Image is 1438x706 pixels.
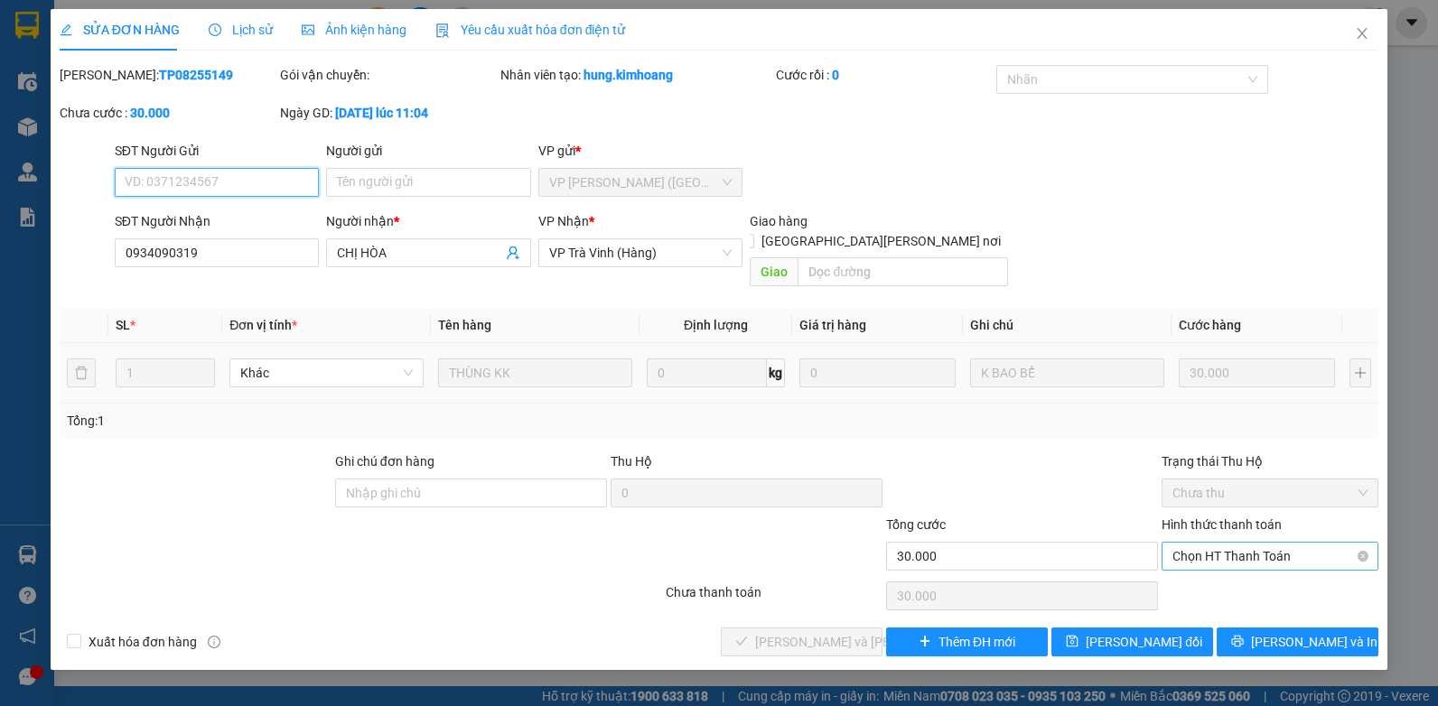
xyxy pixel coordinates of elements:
span: printer [1231,635,1244,649]
b: hung.kimhoang [584,68,673,82]
img: icon [435,23,450,38]
span: info-circle [208,636,220,648]
span: 0379865955 - [7,98,125,115]
span: close [1355,26,1369,41]
span: plus [919,635,931,649]
input: Ghi chú đơn hàng [335,478,607,507]
span: Thêm ĐH mới [938,632,1015,652]
span: VP Tiểu Cần [51,78,130,95]
div: Ngày GD: [280,103,497,123]
span: VP Nhận [538,214,589,228]
div: Nhân viên tạo: [500,65,772,85]
button: plusThêm ĐH mới [886,627,1048,656]
span: Giao hàng [750,214,808,228]
span: Thu Hộ [611,454,652,469]
div: Chưa cước : [60,103,276,123]
b: 0 [832,68,839,82]
b: 30.000 [130,106,170,120]
span: Tổng cước [886,517,946,532]
span: Cước hàng [1179,318,1241,332]
span: Định lượng [684,318,748,332]
span: Chọn HT Thanh Toán [1172,543,1368,570]
span: GIAO: [7,117,43,135]
span: VP [PERSON_NAME] ([GEOGRAPHIC_DATA]) - [7,35,168,70]
input: Dọc đường [798,257,1007,286]
div: Người nhận [326,211,531,231]
span: Đơn vị tính [229,318,297,332]
span: VP Trần Phú (Hàng) [549,169,733,196]
button: printer[PERSON_NAME] và In [1217,627,1378,656]
span: Lịch sử [209,23,273,37]
b: TP08255149 [159,68,233,82]
div: SĐT Người Nhận [115,211,320,231]
span: Xuất hóa đơn hàng [81,632,204,652]
label: Ghi chú đơn hàng [335,454,434,469]
span: VP Trà Vinh (Hàng) [549,239,733,266]
div: SĐT Người Gửi [115,141,320,161]
strong: BIÊN NHẬN GỬI HÀNG [61,10,210,27]
th: Ghi chú [963,308,1172,343]
span: [PERSON_NAME] và In [1251,632,1377,652]
span: user-add [506,246,520,260]
span: Khác [240,359,413,386]
span: kg [767,358,785,387]
span: save [1066,635,1078,649]
b: [DATE] lúc 11:04 [335,106,428,120]
span: LAN [97,98,125,115]
span: [PERSON_NAME] đổi [1086,632,1202,652]
span: [GEOGRAPHIC_DATA][PERSON_NAME] nơi [754,231,1008,251]
span: close-circle [1358,551,1368,562]
span: Giá trị hàng [799,318,866,332]
div: Tổng: 1 [67,411,556,431]
input: 0 [1179,358,1335,387]
div: VP gửi [538,141,743,161]
input: VD: Bàn, Ghế [438,358,632,387]
span: SL [116,318,130,332]
input: 0 [799,358,956,387]
span: picture [302,23,314,36]
button: check[PERSON_NAME] và [PERSON_NAME] hàng [721,627,882,656]
span: Yêu cầu xuất hóa đơn điện tử [435,23,626,37]
div: Gói vận chuyển: [280,65,497,85]
div: Người gửi [326,141,531,161]
span: SỬA ĐƠN HÀNG [60,23,180,37]
span: Giao [750,257,798,286]
div: Chưa thanh toán [664,582,884,614]
label: Hình thức thanh toán [1162,517,1282,532]
button: delete [67,358,96,387]
span: Chưa thu [1172,479,1368,506]
input: Ghi Chú [970,358,1164,387]
button: Close [1337,9,1387,60]
span: clock-circle [209,23,221,36]
button: plus [1349,358,1371,387]
div: [PERSON_NAME]: [60,65,276,85]
button: save[PERSON_NAME] đổi [1051,627,1213,656]
span: Ảnh kiện hàng [302,23,406,37]
span: Tên hàng [438,318,491,332]
div: Cước rồi : [776,65,993,85]
p: NHẬN: [7,78,264,95]
span: edit [60,23,72,36]
div: Trạng thái Thu Hộ [1162,451,1378,471]
p: GỬI: [7,35,264,70]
